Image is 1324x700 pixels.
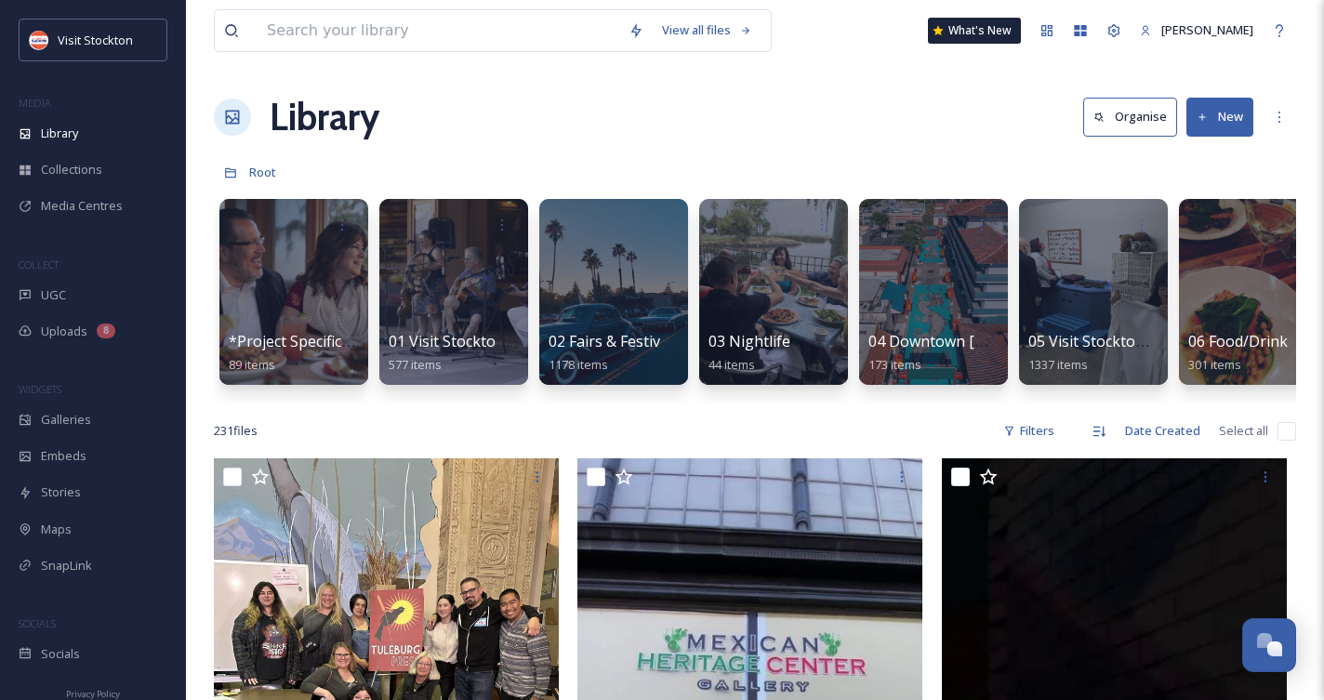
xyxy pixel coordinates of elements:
[868,331,1119,351] span: 04 Downtown [GEOGRAPHIC_DATA]
[1186,98,1253,136] button: New
[1028,333,1195,373] a: 05 Visit Stockton Events1337 items
[41,557,92,575] span: SnapLink
[1028,331,1195,351] span: 05 Visit Stockton Events
[97,324,115,338] div: 8
[229,331,397,351] span: *Project Specific Albums
[1083,98,1177,136] button: Organise
[1242,618,1296,672] button: Open Chat
[258,10,619,51] input: Search your library
[1188,356,1241,373] span: 301 items
[653,12,761,48] a: View all files
[1161,21,1253,38] span: [PERSON_NAME]
[41,323,87,340] span: Uploads
[1188,333,1288,373] a: 06 Food/Drink301 items
[41,447,86,465] span: Embeds
[249,161,276,183] a: Root
[868,333,1119,373] a: 04 Downtown [GEOGRAPHIC_DATA]173 items
[1219,422,1268,440] span: Select all
[229,356,275,373] span: 89 items
[41,411,91,429] span: Galleries
[270,89,379,145] a: Library
[41,125,78,142] span: Library
[249,164,276,180] span: Root
[19,96,51,110] span: MEDIA
[868,356,921,373] span: 173 items
[19,382,61,396] span: WIDGETS
[19,258,59,271] span: COLLECT
[708,331,790,351] span: 03 Nightlife
[1188,331,1288,351] span: 06 Food/Drink
[549,333,680,373] a: 02 Fairs & Festivals1178 items
[549,331,680,351] span: 02 Fairs & Festivals
[1131,12,1263,48] a: [PERSON_NAME]
[389,333,569,373] a: 01 Visit Stockton/Lifestyle577 items
[41,286,66,304] span: UGC
[41,197,123,215] span: Media Centres
[41,483,81,501] span: Stories
[708,356,755,373] span: 44 items
[549,356,608,373] span: 1178 items
[928,18,1021,44] a: What's New
[1116,413,1210,449] div: Date Created
[994,413,1064,449] div: Filters
[1028,356,1088,373] span: 1337 items
[41,161,102,178] span: Collections
[708,333,790,373] a: 03 Nightlife44 items
[19,616,56,630] span: SOCIALS
[41,645,80,663] span: Socials
[229,333,397,373] a: *Project Specific Albums89 items
[389,356,442,373] span: 577 items
[30,31,48,49] img: unnamed.jpeg
[41,521,72,538] span: Maps
[214,422,258,440] span: 231 file s
[66,688,120,700] span: Privacy Policy
[58,32,133,48] span: Visit Stockton
[389,331,569,351] span: 01 Visit Stockton/Lifestyle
